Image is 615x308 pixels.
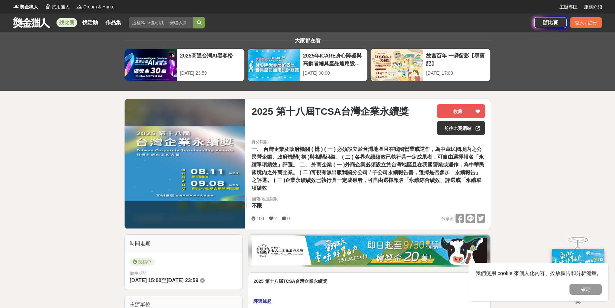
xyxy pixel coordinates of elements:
span: 2 [274,216,277,221]
span: [DATE] 23:59 [167,278,198,283]
a: 故宮百年 一瞬留影【尋寶記】[DATE] 17:00 [370,48,491,81]
a: 主辦專區 [559,4,578,10]
img: b0ef2173-5a9d-47ad-b0e3-de335e335c0a.jpg [252,236,487,265]
a: 2025年ICARE身心障礙與高齡者輔具產品通用設計競賽[DATE] 00:00 [247,48,368,81]
img: ff197300-f8ee-455f-a0ae-06a3645bc375.jpg [552,249,604,292]
div: 登入 / 註冊 [570,17,602,28]
span: 至 [161,278,167,283]
div: 身分限制 [251,139,485,145]
div: [DATE] 17:00 [426,70,487,77]
strong: 評選緣起 [253,299,272,304]
strong: 2025 第十八屆TCSA台灣企業永續獎 [253,279,327,284]
span: 分享至 [441,214,454,224]
span: 不限 [252,203,262,208]
span: 0 [287,216,290,221]
span: 大家都在看 [293,38,322,43]
div: 2025年ICARE身心障礙與高齡者輔具產品通用設計競賽 [303,52,364,67]
div: [DATE] 00:00 [303,70,364,77]
a: 2025高通台灣AI黑客松[DATE] 23:59 [124,48,245,81]
span: Dream & Hunter [83,4,116,10]
span: 一、 台灣企業及政府機關 ( 構 ) ( 一 ) 必須設立於台灣地區且在我國營業或運作，為中華民國境內之公民營企業、政府機關( 構 )與相關組織。 ( 二 ) 各界永續績效已執行具一定成果者，可... [251,146,484,191]
img: Logo [76,3,83,10]
span: 100 [256,216,264,221]
input: 這樣Sale也可以： 安聯人壽創意銷售法募集 [129,17,193,28]
div: 故宮百年 一瞬留影【尋寶記】 [426,52,487,67]
span: 獎金獵人 [20,4,38,10]
a: 服務介紹 [584,4,602,10]
img: Logo [45,3,51,10]
div: 國籍/地區限制 [252,196,278,202]
span: 徵件期間 [130,271,147,276]
img: Cover Image [125,126,245,201]
span: 我們使用 cookie 來個人化內容、投放廣告和分析流量。 [476,271,602,276]
a: 找活動 [80,18,100,27]
a: LogoDream & Hunter [76,4,116,10]
span: [DATE] 15:00 [130,278,161,283]
img: Logo [13,3,19,10]
span: 2025 第十八屆TCSA台灣企業永續獎 [251,104,409,119]
span: 投稿中 [130,258,155,266]
a: 找比賽 [56,18,77,27]
button: 收藏 [437,104,485,118]
a: 作品集 [103,18,124,27]
a: 辦比賽 [534,17,567,28]
a: Logo試用獵人 [45,4,70,10]
a: 前往比賽網站 [437,121,485,135]
button: 確定 [569,284,602,295]
div: 時間走期 [125,235,243,253]
span: 試用獵人 [52,4,70,10]
a: Logo獎金獵人 [13,4,38,10]
div: 2025高通台灣AI黑客松 [180,52,241,67]
div: [DATE] 23:59 [180,70,241,77]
